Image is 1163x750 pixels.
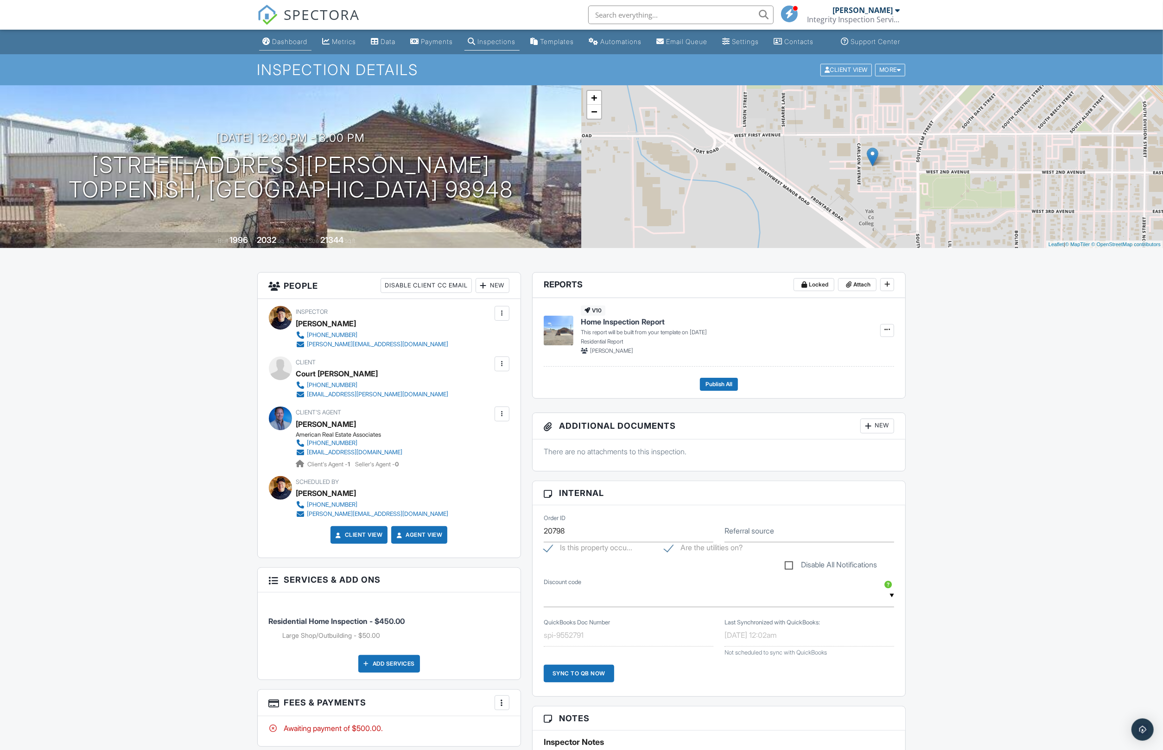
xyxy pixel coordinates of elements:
[258,568,521,592] h3: Services & Add ons
[273,38,308,45] div: Dashboard
[875,64,905,76] div: More
[307,510,449,518] div: [PERSON_NAME][EMAIL_ADDRESS][DOMAIN_NAME]
[724,649,827,656] span: Not scheduled to sync with QuickBooks
[296,359,316,366] span: Client
[259,33,311,51] a: Dashboard
[296,486,356,500] div: [PERSON_NAME]
[218,237,228,244] span: Built
[407,33,457,51] a: Payments
[664,543,743,555] label: Are the utilities on?
[601,38,642,45] div: Automations
[1065,242,1090,247] a: © MapTiler
[533,706,906,731] h3: Notes
[257,235,276,245] div: 2032
[476,278,509,293] div: New
[320,235,343,245] div: 21344
[269,617,405,626] span: Residential Home Inspection - $450.00
[667,38,708,45] div: Email Queue
[348,461,350,468] strong: 1
[308,461,352,468] span: Client's Agent -
[785,560,877,572] label: Disable All Notifications
[770,33,818,51] a: Contacts
[296,417,356,431] a: [PERSON_NAME]
[838,33,904,51] a: Support Center
[296,317,356,331] div: [PERSON_NAME]
[307,341,449,348] div: [PERSON_NAME][EMAIL_ADDRESS][DOMAIN_NAME]
[724,526,774,536] label: Referral source
[381,278,472,293] div: Disable Client CC Email
[296,308,328,315] span: Inspector
[587,91,601,105] a: Zoom in
[307,331,358,339] div: [PHONE_NUMBER]
[820,66,874,73] a: Client View
[229,235,248,245] div: 1996
[257,13,360,32] a: SPECTORA
[296,439,403,448] a: [PHONE_NUMBER]
[257,62,906,78] h1: Inspection Details
[732,38,759,45] div: Settings
[807,15,900,24] div: Integrity Inspection Services LLC
[544,578,581,586] label: Discount code
[307,381,358,389] div: [PHONE_NUMBER]
[533,481,906,505] h3: Internal
[851,38,901,45] div: Support Center
[395,461,399,468] strong: 0
[833,6,893,15] div: [PERSON_NAME]
[724,618,820,627] label: Last Synchronized with QuickBooks:
[544,543,632,555] label: Is this property occupied?
[296,390,449,399] a: [EMAIL_ADDRESS][PERSON_NAME][DOMAIN_NAME]
[588,6,774,24] input: Search everything...
[544,737,895,747] h5: Inspector Notes
[296,509,449,519] a: [PERSON_NAME][EMAIL_ADDRESS][DOMAIN_NAME]
[785,38,814,45] div: Contacts
[307,439,358,447] div: [PHONE_NUMBER]
[296,409,342,416] span: Client's Agent
[334,530,383,540] a: Client View
[464,33,520,51] a: Inspections
[544,665,614,682] div: Sync to QB Now
[860,419,894,433] div: New
[299,237,319,244] span: Lot Size
[421,38,453,45] div: Payments
[820,64,872,76] div: Client View
[296,478,339,485] span: Scheduled By
[257,5,278,25] img: The Best Home Inspection Software - Spectora
[394,530,442,540] a: Agent View
[587,105,601,119] a: Zoom out
[478,38,516,45] div: Inspections
[719,33,763,51] a: Settings
[296,331,449,340] a: [PHONE_NUMBER]
[278,237,291,244] span: sq. ft.
[69,153,513,202] h1: [STREET_ADDRESS][PERSON_NAME] Toppenish, [GEOGRAPHIC_DATA] 98948
[307,501,358,508] div: [PHONE_NUMBER]
[319,33,360,51] a: Metrics
[296,431,410,439] div: American Real Estate Associates
[258,690,521,716] h3: Fees & Payments
[307,391,449,398] div: [EMAIL_ADDRESS][PERSON_NAME][DOMAIN_NAME]
[1092,242,1161,247] a: © OpenStreetMap contributors
[533,413,906,439] h3: Additional Documents
[358,655,420,673] div: Add Services
[540,38,574,45] div: Templates
[296,448,403,457] a: [EMAIL_ADDRESS][DOMAIN_NAME]
[544,446,895,457] p: There are no attachments to this inspection.
[1049,242,1064,247] a: Leaflet
[269,599,509,648] li: Service: Residential Home Inspection
[296,500,449,509] a: [PHONE_NUMBER]
[283,631,509,640] li: Add on: Large Shop/Outbuilding
[284,5,360,24] span: SPECTORA
[258,273,521,299] h3: People
[653,33,712,51] a: Email Queue
[296,340,449,349] a: [PERSON_NAME][EMAIL_ADDRESS][DOMAIN_NAME]
[356,461,399,468] span: Seller's Agent -
[527,33,578,51] a: Templates
[544,514,566,522] label: Order ID
[345,237,356,244] span: sq.ft.
[544,618,610,627] label: QuickBooks Doc Number
[368,33,400,51] a: Data
[381,38,396,45] div: Data
[269,723,509,733] div: Awaiting payment of $500.00.
[296,381,449,390] a: [PHONE_NUMBER]
[1046,241,1163,248] div: |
